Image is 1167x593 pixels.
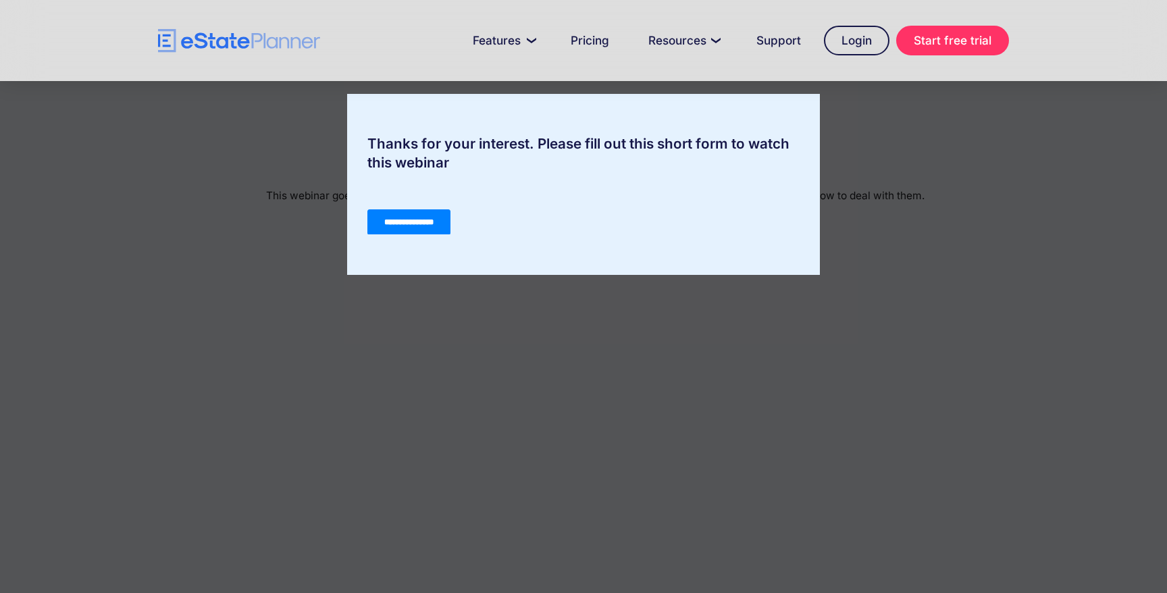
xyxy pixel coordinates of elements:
[554,27,625,54] a: Pricing
[824,26,889,55] a: Login
[367,186,800,234] iframe: Form 0
[347,134,820,172] div: Thanks for your interest. Please fill out this short form to watch this webinar
[632,27,733,54] a: Resources
[740,27,817,54] a: Support
[158,29,320,53] a: home
[896,26,1009,55] a: Start free trial
[457,27,548,54] a: Features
